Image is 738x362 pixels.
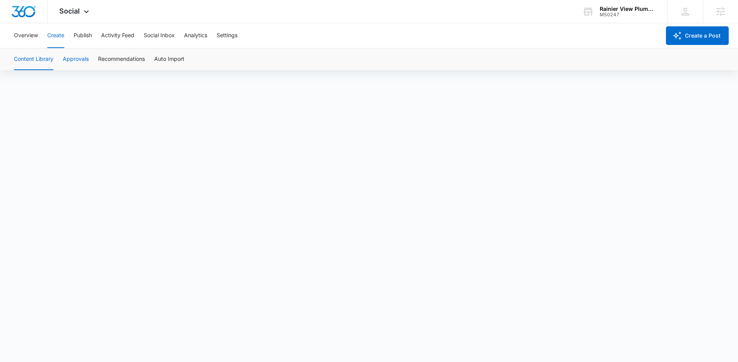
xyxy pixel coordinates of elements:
[98,48,145,70] button: Recommendations
[154,48,184,70] button: Auto Import
[217,23,237,48] button: Settings
[14,23,38,48] button: Overview
[600,6,656,12] div: account name
[666,26,729,45] button: Create a Post
[600,12,656,17] div: account id
[184,23,207,48] button: Analytics
[74,23,92,48] button: Publish
[144,23,175,48] button: Social Inbox
[47,23,64,48] button: Create
[14,48,53,70] button: Content Library
[101,23,134,48] button: Activity Feed
[63,48,89,70] button: Approvals
[59,7,80,15] span: Social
